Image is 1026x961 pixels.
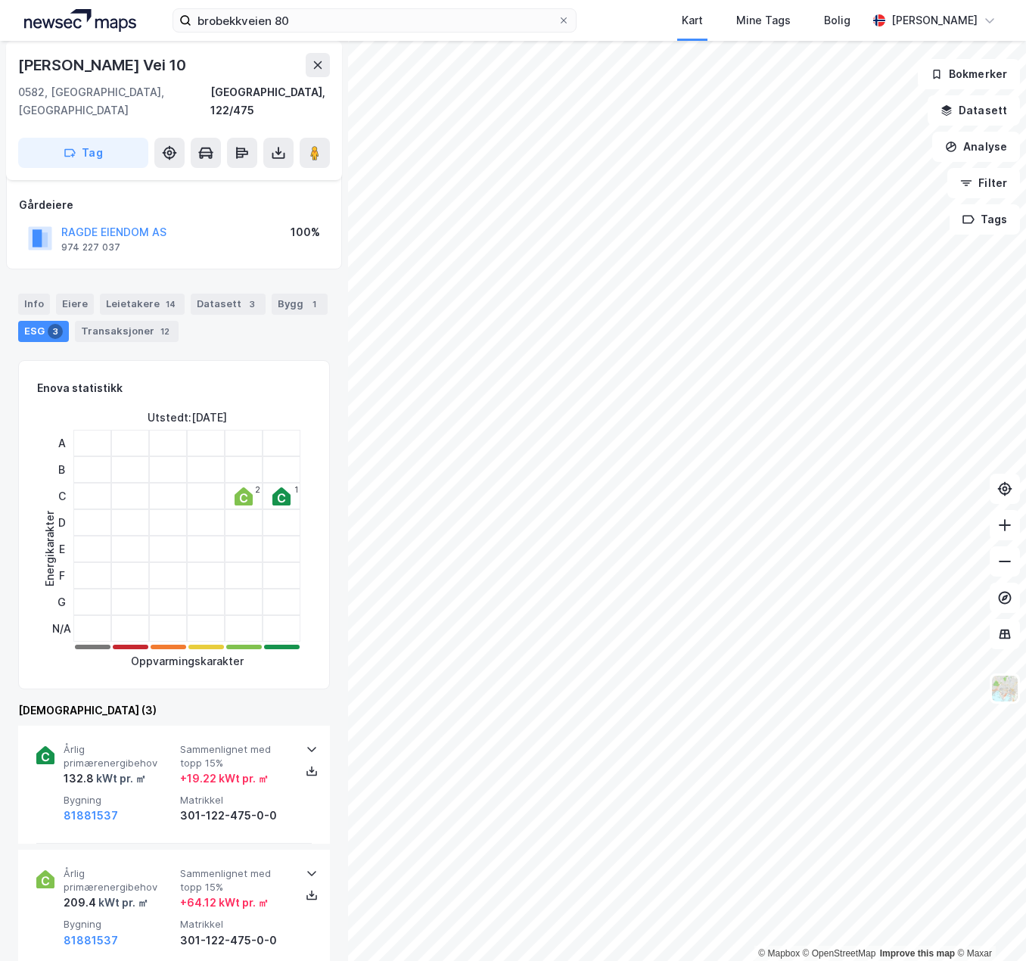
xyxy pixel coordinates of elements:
[52,562,71,589] div: F
[932,132,1020,162] button: Analyse
[75,321,179,342] div: Transaksjoner
[48,324,63,339] div: 3
[180,918,291,931] span: Matrikkel
[736,11,791,30] div: Mine Tags
[18,701,330,720] div: [DEMOGRAPHIC_DATA] (3)
[918,59,1020,89] button: Bokmerker
[255,485,260,494] div: 2
[180,931,291,950] div: 301-122-475-0-0
[52,430,71,456] div: A
[157,324,173,339] div: 12
[180,770,269,788] div: + 19.22 kWt pr. ㎡
[990,674,1019,703] img: Z
[56,294,94,315] div: Eiere
[41,511,59,586] div: Energikarakter
[803,948,876,959] a: OpenStreetMap
[180,807,291,825] div: 301-122-475-0-0
[291,223,320,241] div: 100%
[52,483,71,509] div: C
[180,894,269,912] div: + 64.12 kWt pr. ㎡
[37,379,123,397] div: Enova statistikk
[64,743,174,770] span: Årlig primærenergibehov
[18,83,210,120] div: 0582, [GEOGRAPHIC_DATA], [GEOGRAPHIC_DATA]
[272,294,328,315] div: Bygg
[100,294,185,315] div: Leietakere
[64,794,174,807] span: Bygning
[61,241,120,253] div: 974 227 037
[928,95,1020,126] button: Datasett
[758,948,800,959] a: Mapbox
[131,652,244,670] div: Oppvarmingskarakter
[950,888,1026,961] div: Kontrollprogram for chat
[244,297,260,312] div: 3
[180,867,291,894] span: Sammenlignet med topp 15%
[148,409,227,427] div: Utstedt : [DATE]
[52,536,71,562] div: E
[64,931,118,950] button: 81881537
[24,9,136,32] img: logo.a4113a55bc3d86da70a041830d287a7e.svg
[52,509,71,536] div: D
[891,11,978,30] div: [PERSON_NAME]
[180,794,291,807] span: Matrikkel
[64,918,174,931] span: Bygning
[18,138,148,168] button: Tag
[191,9,558,32] input: Søk på adresse, matrikkel, gårdeiere, leietakere eller personer
[682,11,703,30] div: Kart
[18,294,50,315] div: Info
[64,894,148,912] div: 209.4
[19,196,329,214] div: Gårdeiere
[880,948,955,959] a: Improve this map
[18,321,69,342] div: ESG
[18,53,189,77] div: [PERSON_NAME] Vei 10
[64,867,174,894] span: Årlig primærenergibehov
[950,204,1020,235] button: Tags
[96,894,148,912] div: kWt pr. ㎡
[52,615,71,642] div: N/A
[180,743,291,770] span: Sammenlignet med topp 15%
[64,770,146,788] div: 132.8
[210,83,330,120] div: [GEOGRAPHIC_DATA], 122/475
[52,456,71,483] div: B
[52,589,71,615] div: G
[64,807,118,825] button: 81881537
[191,294,266,315] div: Datasett
[294,485,298,494] div: 1
[94,770,146,788] div: kWt pr. ㎡
[947,168,1020,198] button: Filter
[824,11,850,30] div: Bolig
[163,297,179,312] div: 14
[306,297,322,312] div: 1
[950,888,1026,961] iframe: Chat Widget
